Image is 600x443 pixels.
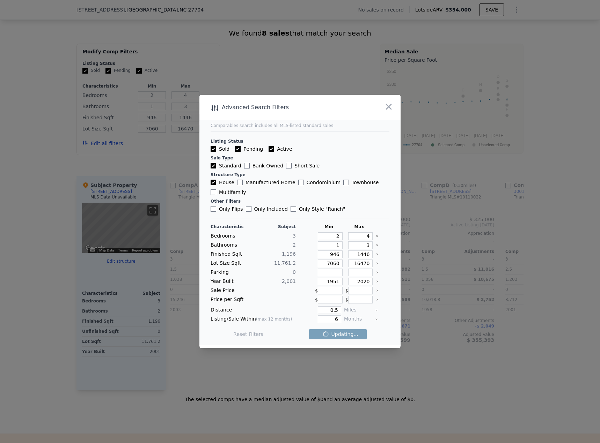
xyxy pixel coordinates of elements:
div: Parking [211,269,252,276]
span: 3 [293,233,296,239]
div: Year Built [211,278,252,285]
div: Miles [344,306,372,314]
div: Listing/Sale Within [211,315,296,323]
input: Bank Owned [244,163,250,168]
input: Pending [235,146,241,152]
input: Only Flips [211,206,216,212]
div: Sale Type [211,155,389,161]
div: $ [315,296,343,303]
button: Clear [376,280,379,283]
button: Clear [376,244,379,247]
button: Clear [376,289,379,292]
label: Standard [211,162,241,169]
div: $ [345,287,373,294]
label: Active [269,145,292,152]
label: Multifamily [211,189,246,196]
div: Lot Size Sqft [211,260,252,267]
input: Manufactured Home [237,180,243,185]
label: Manufactured Home [237,179,295,186]
button: Clear [376,253,379,256]
div: Distance [211,306,296,314]
span: 11,761.2 [274,260,296,266]
div: Subject [255,224,296,230]
div: Finished Sqft [211,250,252,258]
label: Townhouse [343,179,379,186]
div: Characteristic [211,224,252,230]
input: Multifamily [211,189,216,195]
span: 0 [293,269,296,275]
label: Only Style " Ranch " [291,205,345,212]
button: Reset [233,331,263,338]
input: Townhouse [343,180,349,185]
label: Only Included [246,205,288,212]
span: 2,001 [282,278,296,284]
label: Pending [235,145,263,152]
div: Structure Type [211,172,389,178]
span: (max 12 months) [256,317,292,322]
label: Only Flips [211,205,243,212]
div: Listing Status [211,138,389,144]
div: Price per Sqft [211,296,252,303]
span: 2 [293,242,296,248]
div: Sale Price [211,287,252,294]
input: Active [269,146,274,152]
input: Only Style "Ranch" [291,206,296,212]
button: Clear [376,298,379,301]
button: Clear [376,271,379,274]
button: Clear [375,309,378,311]
div: Bathrooms [211,241,252,249]
div: Other Filters [211,198,389,204]
button: Clear [375,318,378,321]
label: Sold [211,145,229,152]
label: House [211,179,234,186]
div: Months [344,315,372,323]
div: Min [315,224,343,230]
input: House [211,180,216,185]
div: Bedrooms [211,232,252,240]
input: Only Included [246,206,251,212]
div: Max [345,224,373,230]
input: Standard [211,163,216,168]
button: Clear [376,235,379,238]
label: Condominium [298,179,341,186]
button: Updating... [309,329,367,339]
input: Short Sale [286,163,292,168]
input: Condominium [298,180,304,185]
div: Comparables search includes all MLS-listed standard sales [211,123,389,128]
label: Short Sale [286,162,320,169]
input: Sold [211,146,216,152]
label: Bank Owned [244,162,283,169]
div: Advanced Search Filters [199,103,360,112]
div: $ [345,296,373,303]
span: 1,196 [282,251,296,257]
button: Clear [376,262,379,265]
div: $ [315,287,343,294]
